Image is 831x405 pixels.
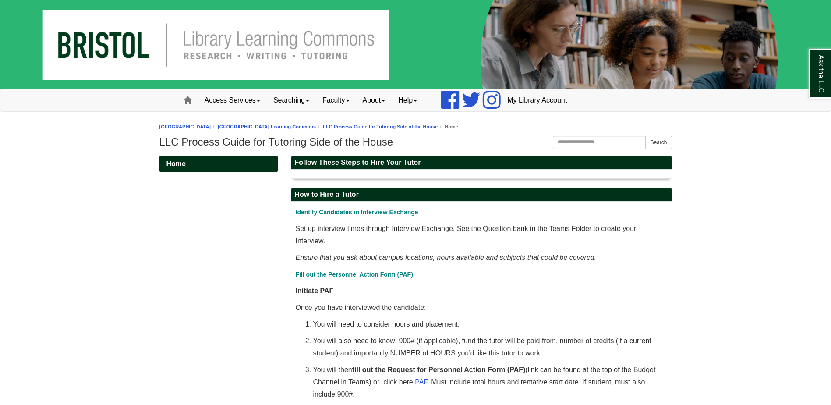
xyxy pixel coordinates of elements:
a: My Library Account [501,89,573,111]
h2: How to Hire a Tutor [291,188,672,202]
a: Faculty [316,89,356,111]
p: You will need to consider hours and placement. [313,318,667,330]
b: fill out the Request for Personnel Action Form (PAF) [352,366,526,373]
p: Once you have interviewed the candidate: [296,302,667,314]
p: Set up interview times through Interview Exchange. See the Question bank in the Teams Folder to c... [296,223,667,247]
a: [GEOGRAPHIC_DATA] [159,124,211,129]
a: PAF [415,378,427,386]
span: Home [166,160,186,167]
button: Search [645,136,672,149]
a: LLC Process Guide for Tutoring Side of the House [323,124,438,129]
a: Help [392,89,424,111]
em: Ensure that you ask about campus locations, hours available and subjects that could be covered. [296,254,597,261]
h1: LLC Process Guide for Tutoring Side of the House [159,136,672,148]
p: You will then (link can be found at the top of the Budget Channel in Teams) or click here: . Must... [313,364,667,401]
a: [GEOGRAPHIC_DATA] Learning Commons [218,124,316,129]
li: Home [438,123,458,131]
a: Home [159,156,278,172]
a: Access Services [198,89,267,111]
h2: Follow These Steps to Hire Your Tutor [291,156,672,170]
span: Fill out the Personnel Action Form (PAF) [296,271,413,278]
a: Searching [267,89,316,111]
div: Guide Pages [159,156,278,172]
a: About [356,89,392,111]
nav: breadcrumb [159,123,672,131]
u: Initiate PAF [296,287,334,295]
b: Identify Candidates in Interview Exchange [296,209,418,216]
p: You will also need to know: 900# (if applicable), fund the tutor will be paid from, number of cre... [313,335,667,359]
